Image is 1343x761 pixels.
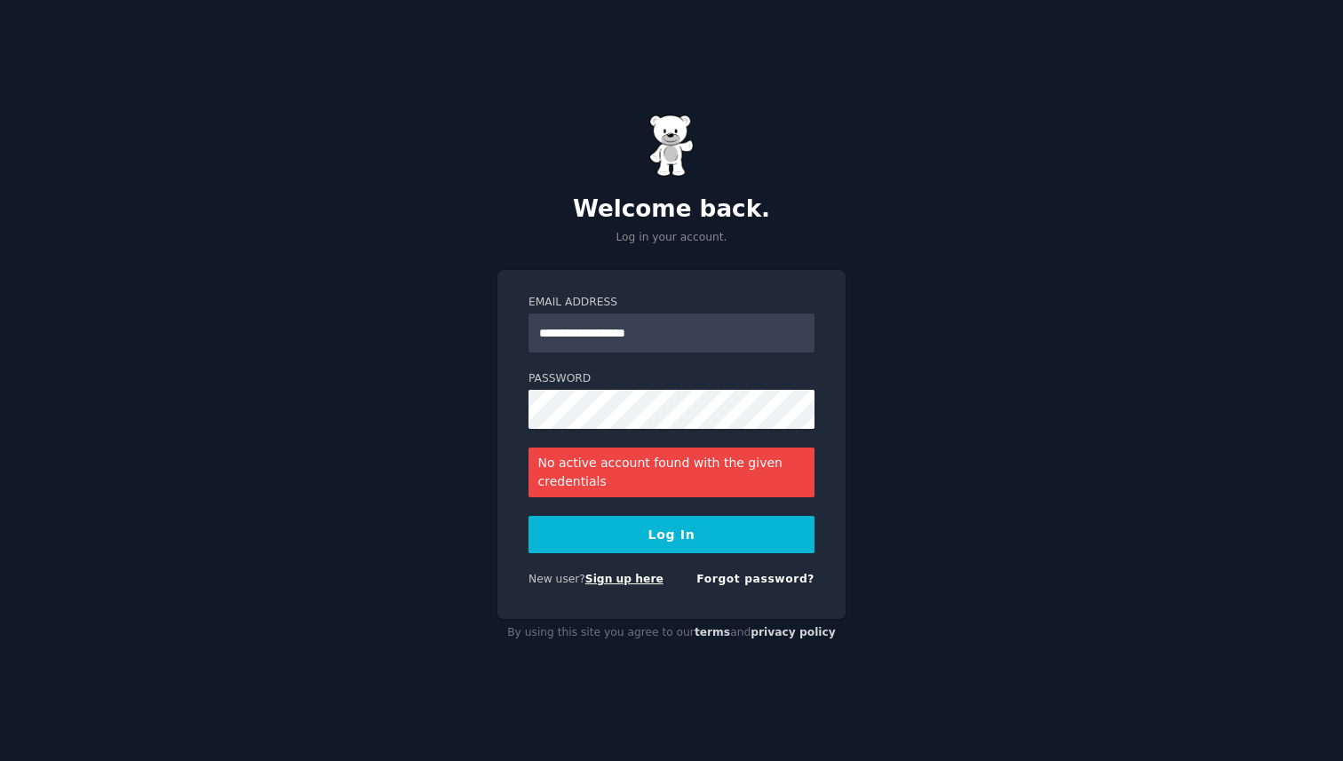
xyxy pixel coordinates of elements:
[528,295,815,311] label: Email Address
[497,195,846,224] h2: Welcome back.
[585,573,664,585] a: Sign up here
[751,626,836,638] a: privacy policy
[528,371,815,387] label: Password
[649,115,694,177] img: Gummy Bear
[696,573,815,585] a: Forgot password?
[528,448,815,497] div: No active account found with the given credentials
[497,619,846,647] div: By using this site you agree to our and
[695,626,730,638] a: terms
[528,573,585,585] span: New user?
[528,516,815,553] button: Log In
[497,230,846,246] p: Log in your account.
